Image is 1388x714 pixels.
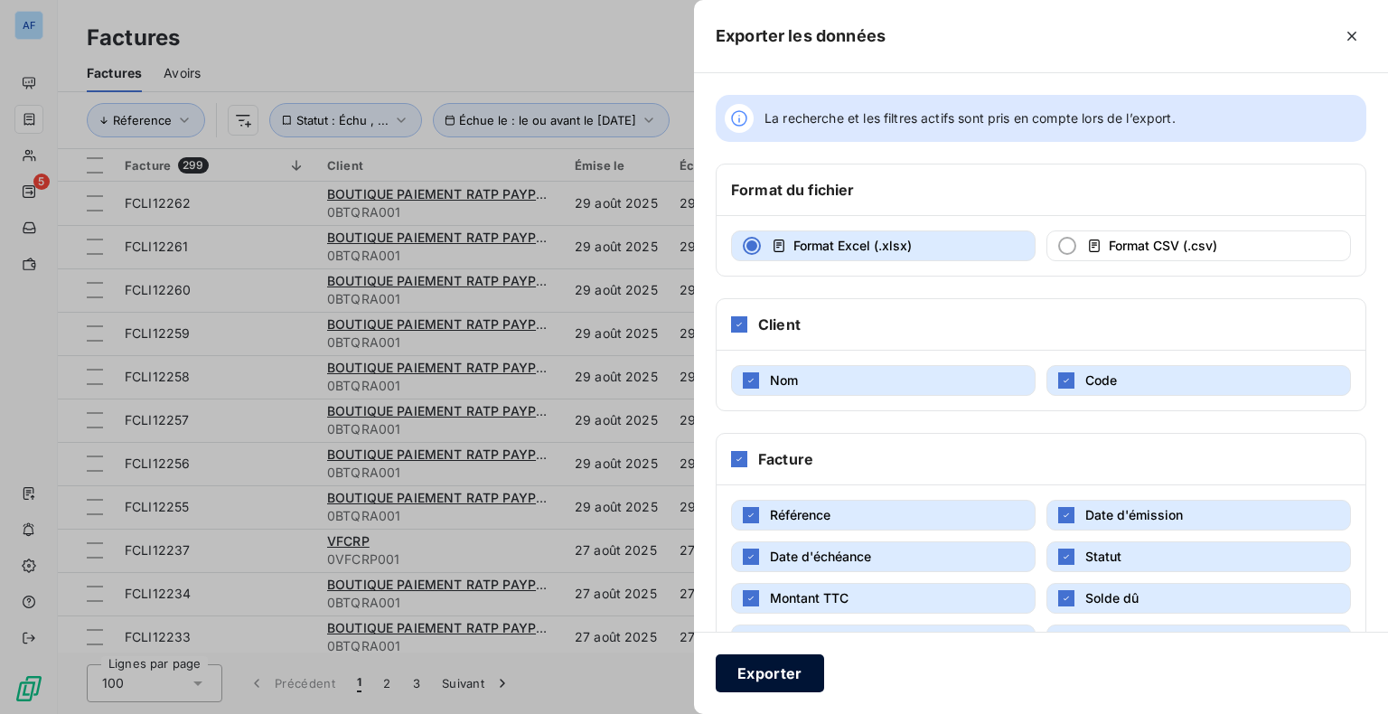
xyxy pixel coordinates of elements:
span: Solde dû [1085,590,1139,606]
h6: Facture [758,448,813,470]
button: Statut [1046,541,1351,572]
span: Nom [770,372,798,388]
button: Format CSV (.csv) [1046,230,1351,261]
span: Statut [1085,549,1121,564]
button: Date d'échéance [731,541,1036,572]
span: Montant TTC [770,590,849,606]
span: Format CSV (.csv) [1109,238,1217,253]
span: Date d'émission [1085,507,1183,522]
iframe: Intercom live chat [1327,653,1370,696]
span: Référence [770,507,830,522]
h6: Client [758,314,801,335]
button: Date mise en recouvrement [1046,625,1351,655]
button: Nom [731,365,1036,396]
button: Date d'émission [1046,500,1351,531]
h5: Exporter les données [716,23,886,49]
span: La recherche et les filtres actifs sont pris en compte lors de l’export. [764,109,1176,127]
span: Code [1085,372,1117,388]
span: Format Excel (.xlsx) [793,238,912,253]
button: Solde dû [1046,583,1351,614]
button: Format Excel (.xlsx) [731,230,1036,261]
button: Montant TTC [731,583,1036,614]
button: Dernier commentaire [731,625,1036,655]
button: Référence [731,500,1036,531]
span: Date d'échéance [770,549,871,564]
button: Exporter [716,654,824,692]
h6: Format du fichier [731,179,855,201]
button: Code [1046,365,1351,396]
